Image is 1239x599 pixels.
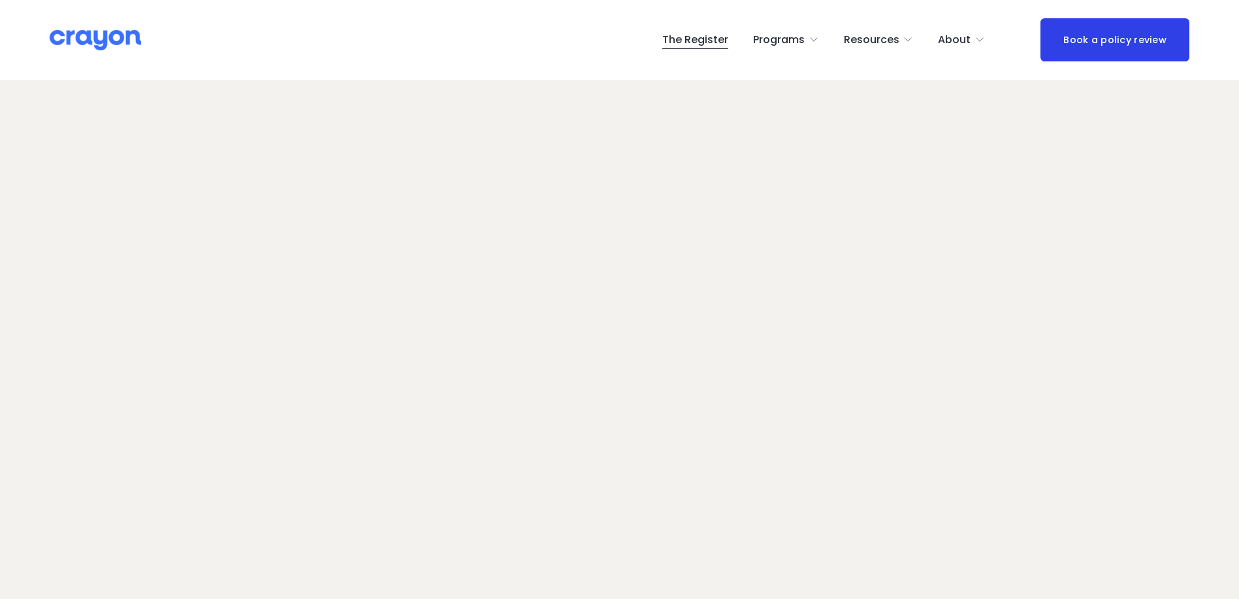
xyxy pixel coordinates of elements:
a: Book a policy review [1040,18,1189,61]
span: Resources [844,31,899,50]
a: folder dropdown [938,29,985,50]
a: The Register [662,29,728,50]
a: folder dropdown [844,29,914,50]
a: folder dropdown [753,29,819,50]
img: Crayon [50,29,141,52]
span: Programs [753,31,805,50]
span: About [938,31,971,50]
